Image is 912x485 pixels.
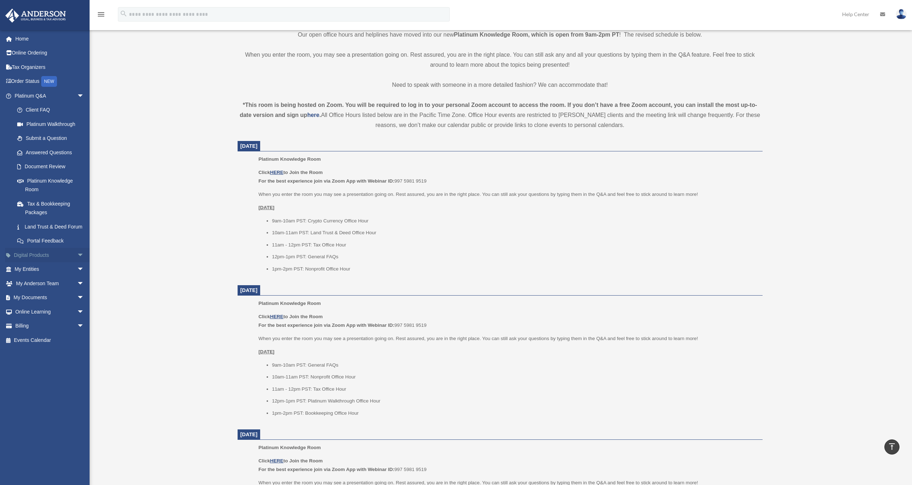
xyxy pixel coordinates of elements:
[272,361,758,369] li: 9am-10am PST: General FAQs
[258,205,274,210] u: [DATE]
[5,291,95,305] a: My Documentsarrow_drop_down
[258,301,321,306] span: Platinum Knowledge Room
[272,229,758,237] li: 10am-11am PST: Land Trust & Deed Office Hour
[319,112,321,118] strong: .
[258,458,323,463] b: Click to Join the Room
[10,160,95,174] a: Document Review
[5,60,95,74] a: Tax Organizers
[454,32,619,38] strong: Platinum Knowledge Room, which is open from 9am-2pm PT
[272,397,758,405] li: 12pm-1pm PST: Platinum Walkthrough Office Hour
[238,50,763,70] p: When you enter the room, you may see a presentation going on. Rest assured, you are in the right ...
[272,241,758,249] li: 11am - 12pm PST: Tax Office Hour
[77,89,91,103] span: arrow_drop_down
[5,262,95,277] a: My Entitiesarrow_drop_down
[238,100,763,130] div: All Office Hours listed below are in the Pacific Time Zone. Office Hour events are restricted to ...
[5,305,95,319] a: Online Learningarrow_drop_down
[5,46,95,60] a: Online Ordering
[307,112,319,118] a: here
[120,10,128,18] i: search
[240,287,258,293] span: [DATE]
[77,319,91,334] span: arrow_drop_down
[270,314,283,319] a: HERE
[258,467,394,472] b: For the best experience join via Zoom App with Webinar ID:
[272,265,758,273] li: 1pm-2pm PST: Nonprofit Office Hour
[238,80,763,90] p: Need to speak with someone in a more detailed fashion? We can accommodate that!
[10,197,95,220] a: Tax & Bookkeeping Packages
[77,305,91,319] span: arrow_drop_down
[884,439,899,455] a: vertical_align_top
[270,170,283,175] a: HERE
[258,178,394,184] b: For the best experience join via Zoom App with Webinar ID:
[10,220,95,234] a: Land Trust & Deed Forum
[238,30,763,40] p: Our open office hours and helplines have moved into our new ! The revised schedule is below.
[272,409,758,418] li: 1pm-2pm PST: Bookkeeping Office Hour
[258,445,321,450] span: Platinum Knowledge Room
[258,168,757,185] p: 997 5981 9519
[258,334,757,343] p: When you enter the room you may see a presentation going on. Rest assured, you are in the right p...
[77,291,91,305] span: arrow_drop_down
[41,76,57,87] div: NEW
[258,322,394,328] b: For the best experience join via Zoom App with Webinar ID:
[272,385,758,394] li: 11am - 12pm PST: Tax Office Hour
[97,10,105,19] i: menu
[272,373,758,381] li: 10am-11am PST: Nonprofit Office Hour
[97,13,105,19] a: menu
[270,458,283,463] a: HERE
[5,89,95,103] a: Platinum Q&Aarrow_drop_down
[77,262,91,277] span: arrow_drop_down
[77,248,91,263] span: arrow_drop_down
[258,314,323,319] b: Click to Join the Room
[240,102,757,118] strong: *This room is being hosted on Zoom. You will be required to log in to your personal Zoom account ...
[240,432,258,437] span: [DATE]
[10,145,95,160] a: Answered Questions
[258,190,757,199] p: When you enter the room you may see a presentation going on. Rest assured, you are in the right p...
[272,217,758,225] li: 9am-10am PST: Crypto Currency Office Hour
[5,333,95,347] a: Events Calendar
[10,131,95,146] a: Submit a Question
[10,103,95,117] a: Client FAQ
[896,9,907,19] img: User Pic
[3,9,68,23] img: Anderson Advisors Platinum Portal
[10,117,95,131] a: Platinum Walkthrough
[258,349,274,354] u: [DATE]
[258,457,757,474] p: 997 5981 9519
[5,74,95,89] a: Order StatusNEW
[10,174,91,197] a: Platinum Knowledge Room
[5,276,95,291] a: My Anderson Teamarrow_drop_down
[272,253,758,261] li: 12pm-1pm PST: General FAQs
[5,248,95,262] a: Digital Productsarrow_drop_down
[258,170,323,175] b: Click to Join the Room
[5,319,95,333] a: Billingarrow_drop_down
[258,312,757,329] p: 997 5981 9519
[5,32,95,46] a: Home
[888,442,896,451] i: vertical_align_top
[258,156,321,162] span: Platinum Knowledge Room
[77,276,91,291] span: arrow_drop_down
[240,143,258,149] span: [DATE]
[10,234,95,248] a: Portal Feedback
